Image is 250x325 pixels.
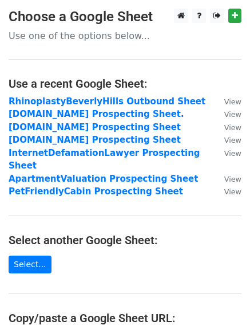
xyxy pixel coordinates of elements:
a: ApartmentValuation Prospecting Sheet [9,174,198,184]
h4: Copy/paste a Google Sheet URL: [9,311,241,325]
a: View [213,148,241,158]
a: InternetDefamationLawyer Prospecting Sheet [9,148,200,171]
small: View [224,123,241,132]
a: PetFriendlyCabin Prospecting Sheet [9,186,183,197]
small: View [224,136,241,144]
small: View [224,149,241,158]
a: [DOMAIN_NAME] Prospecting Sheet [9,122,181,132]
a: [DOMAIN_NAME] Prospecting Sheet. [9,109,184,119]
small: View [224,187,241,196]
h3: Choose a Google Sheet [9,9,241,25]
a: View [213,135,241,145]
p: Use one of the options below... [9,30,241,42]
h4: Select another Google Sheet: [9,233,241,247]
a: View [213,186,241,197]
small: View [224,97,241,106]
a: View [213,174,241,184]
a: View [213,122,241,132]
a: Select... [9,256,51,273]
small: View [224,175,241,183]
a: RhinoplastyBeverlyHills Outbound Sheet [9,96,205,107]
a: View [213,96,241,107]
small: View [224,110,241,119]
a: View [213,109,241,119]
a: [DOMAIN_NAME] Prospecting Sheet [9,135,181,145]
h4: Use a recent Google Sheet: [9,77,241,91]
